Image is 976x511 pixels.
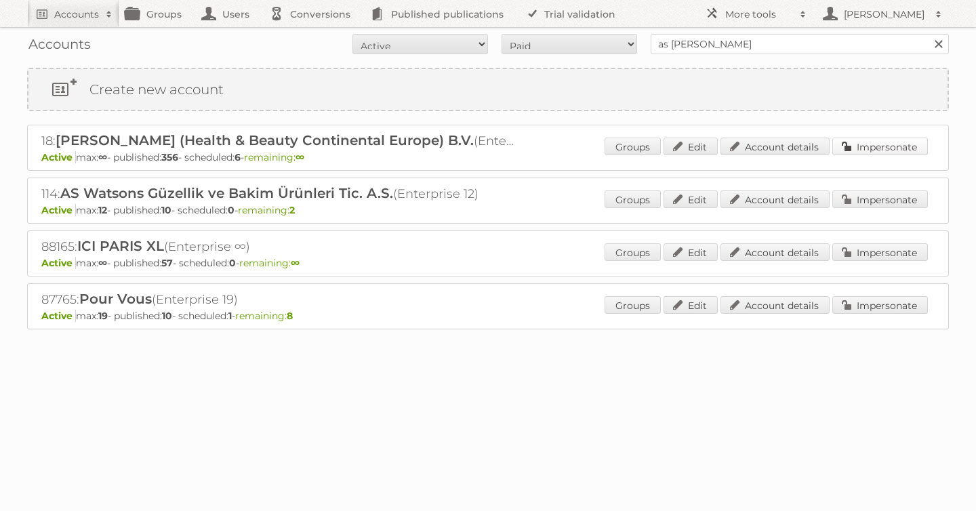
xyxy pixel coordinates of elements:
[41,310,935,322] p: max: - published: - scheduled: -
[161,151,178,163] strong: 356
[79,291,152,307] span: Pour Vous
[228,204,235,216] strong: 0
[41,238,516,255] h2: 88165: (Enterprise ∞)
[664,190,718,208] a: Edit
[56,132,474,148] span: [PERSON_NAME] (Health & Beauty Continental Europe) B.V.
[832,243,928,261] a: Impersonate
[41,151,935,163] p: max: - published: - scheduled: -
[60,185,393,201] span: AS Watsons Güzellik ve Bakim Ürünleri Tic. A.S.
[41,151,76,163] span: Active
[162,310,172,322] strong: 10
[725,7,793,21] h2: More tools
[296,151,304,163] strong: ∞
[229,257,236,269] strong: 0
[720,296,830,314] a: Account details
[664,138,718,155] a: Edit
[605,243,661,261] a: Groups
[832,296,928,314] a: Impersonate
[244,151,304,163] span: remaining:
[605,138,661,155] a: Groups
[720,190,830,208] a: Account details
[28,69,948,110] a: Create new account
[98,257,107,269] strong: ∞
[235,310,293,322] span: remaining:
[41,257,76,269] span: Active
[605,296,661,314] a: Groups
[77,238,164,254] span: ICI PARIS XL
[41,310,76,322] span: Active
[832,138,928,155] a: Impersonate
[832,190,928,208] a: Impersonate
[605,190,661,208] a: Groups
[235,151,241,163] strong: 6
[228,310,232,322] strong: 1
[98,204,107,216] strong: 12
[289,204,295,216] strong: 2
[41,257,935,269] p: max: - published: - scheduled: -
[287,310,293,322] strong: 8
[664,243,718,261] a: Edit
[291,257,300,269] strong: ∞
[98,151,107,163] strong: ∞
[840,7,929,21] h2: [PERSON_NAME]
[664,296,718,314] a: Edit
[41,185,516,203] h2: 114: (Enterprise 12)
[239,257,300,269] span: remaining:
[720,243,830,261] a: Account details
[54,7,99,21] h2: Accounts
[161,204,171,216] strong: 10
[41,291,516,308] h2: 87765: (Enterprise 19)
[238,204,295,216] span: remaining:
[720,138,830,155] a: Account details
[98,310,108,322] strong: 19
[41,132,516,150] h2: 18: (Enterprise ∞)
[41,204,935,216] p: max: - published: - scheduled: -
[41,204,76,216] span: Active
[161,257,173,269] strong: 57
